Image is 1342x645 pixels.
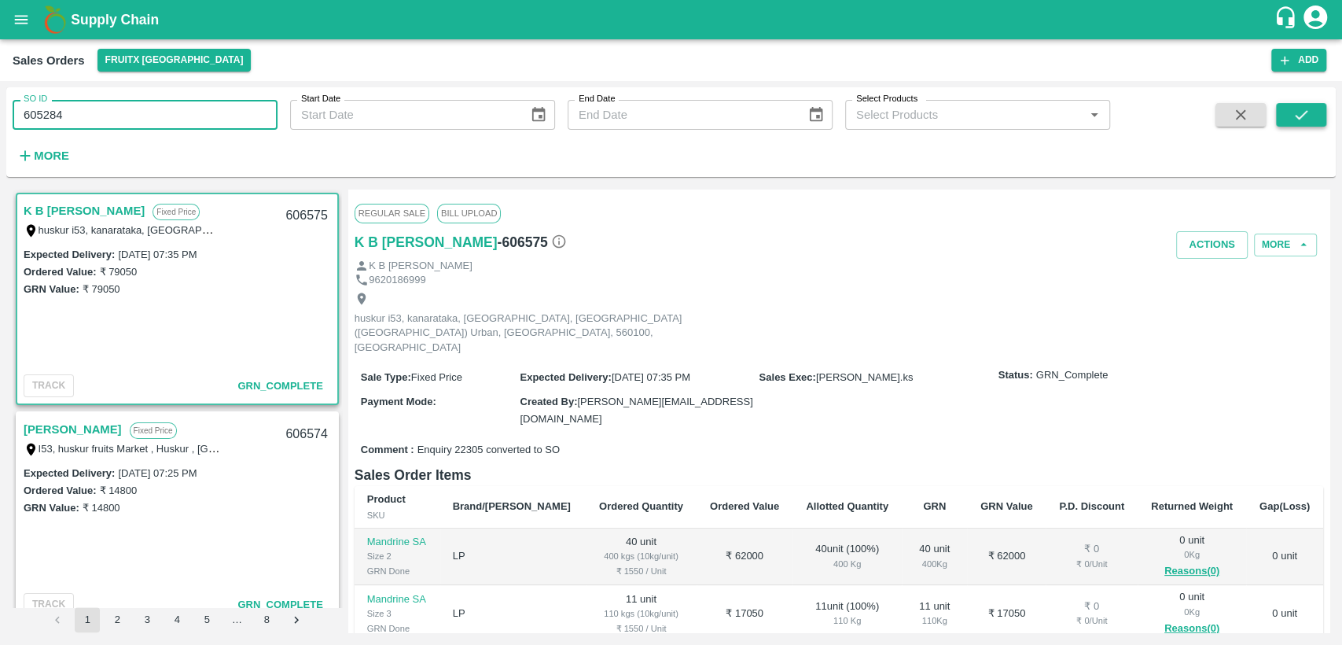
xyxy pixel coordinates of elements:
div: 400 Kg [805,557,889,571]
button: More [1254,234,1317,256]
strong: More [34,149,69,162]
div: GRN Done [367,621,428,636]
div: 606575 [276,197,336,234]
div: ₹ 0 / Unit [1058,614,1125,628]
b: Product [367,493,406,505]
button: open drawer [3,2,39,38]
td: 11 unit [586,585,697,643]
div: 11 unit ( 100 %) [805,599,889,628]
input: Select Products [850,105,1079,125]
input: Start Date [290,100,517,130]
b: Returned Weight [1151,500,1233,512]
label: Payment Mode : [361,396,436,407]
b: Ordered Value [710,500,779,512]
button: Go to page 3 [134,607,160,632]
div: ₹ 0 [1058,542,1125,557]
button: Go to page 8 [254,607,279,632]
label: Start Date [301,93,340,105]
img: logo [39,4,71,35]
button: Open [1084,105,1105,125]
label: [DATE] 07:35 PM [118,249,197,260]
input: End Date [568,100,795,130]
div: GRN Done [367,564,428,578]
label: [DATE] 07:25 PM [118,467,197,479]
div: … [224,613,249,628]
span: [PERSON_NAME].ks [816,371,914,383]
td: LP [440,585,586,643]
label: Ordered Value: [24,485,96,496]
label: ₹ 79050 [83,283,120,295]
button: Reasons(0) [1150,562,1234,580]
div: SKU [367,508,428,522]
button: Reasons(0) [1150,620,1234,638]
td: ₹ 62000 [967,529,1046,586]
div: Sales Orders [13,50,85,71]
button: Go to page 2 [105,607,130,632]
p: Fixed Price [130,422,177,439]
span: GRN_Complete [237,599,322,610]
label: ₹ 14800 [83,502,120,514]
label: GRN Value: [24,283,79,295]
h6: - 606575 [498,231,567,253]
span: [PERSON_NAME][EMAIL_ADDRESS][DOMAIN_NAME] [520,396,752,425]
button: page 1 [75,607,100,632]
td: ₹ 17050 [967,585,1046,643]
div: 11 unit [914,599,954,628]
input: Enter SO ID [13,100,278,130]
button: Go to page 4 [164,607,189,632]
div: 0 Kg [1150,547,1234,562]
a: [PERSON_NAME] [24,419,122,440]
span: Bill Upload [437,204,501,223]
b: Allotted Quantity [806,500,888,512]
span: Enquiry 22305 converted to SO [417,443,560,458]
label: huskur i53, kanarataka, [GEOGRAPHIC_DATA], [GEOGRAPHIC_DATA] ([GEOGRAPHIC_DATA]) Urban, [GEOGRAPH... [39,223,777,236]
p: Fixed Price [153,204,200,220]
div: 110 Kg [914,614,954,628]
a: K B [PERSON_NAME] [355,231,498,253]
div: 40 unit ( 100 %) [805,542,889,571]
b: P.D. Discount [1059,500,1124,512]
label: End Date [579,93,615,105]
label: Sale Type : [361,371,411,383]
button: Actions [1176,231,1248,259]
div: ₹ 0 [1058,599,1125,614]
button: Go to next page [284,607,309,632]
label: Expected Delivery : [520,371,611,383]
span: [DATE] 07:35 PM [612,371,690,383]
label: Status: [998,368,1033,383]
b: Supply Chain [71,12,159,28]
td: 40 unit [586,529,697,586]
label: I53, huskur fruits Market , Huskur , [GEOGRAPHIC_DATA] , [GEOGRAPHIC_DATA] ([GEOGRAPHIC_DATA]) Ur... [39,442,829,455]
div: Size 3 [367,606,428,621]
label: ₹ 14800 [99,485,137,496]
div: 400 kgs (10kg/unit) [598,549,684,563]
span: GRN_Complete [237,380,322,392]
div: ₹ 1550 / Unit [598,564,684,578]
p: Mandrine SA [367,535,428,550]
td: 0 unit [1246,585,1323,643]
b: Gap(Loss) [1259,500,1310,512]
div: 0 Kg [1150,605,1234,619]
b: Brand/[PERSON_NAME] [453,500,571,512]
div: 606574 [276,416,336,453]
label: GRN Value: [24,502,79,514]
div: 40 unit [914,542,954,571]
b: GRN [923,500,946,512]
label: Created By : [520,396,577,407]
td: ₹ 17050 [697,585,792,643]
b: Ordered Quantity [599,500,683,512]
span: GRN_Complete [1036,368,1109,383]
label: Expected Delivery : [24,467,115,479]
div: ₹ 0 / Unit [1058,557,1125,571]
nav: pagination navigation [42,607,311,632]
button: Choose date [524,100,553,130]
p: Mandrine SA [367,592,428,607]
div: customer-support [1274,6,1301,34]
label: SO ID [24,93,47,105]
div: 0 unit [1150,590,1234,637]
td: ₹ 62000 [697,529,792,586]
p: 9620186999 [369,273,425,288]
button: Select DC [97,49,252,72]
a: K B [PERSON_NAME] [24,201,145,221]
